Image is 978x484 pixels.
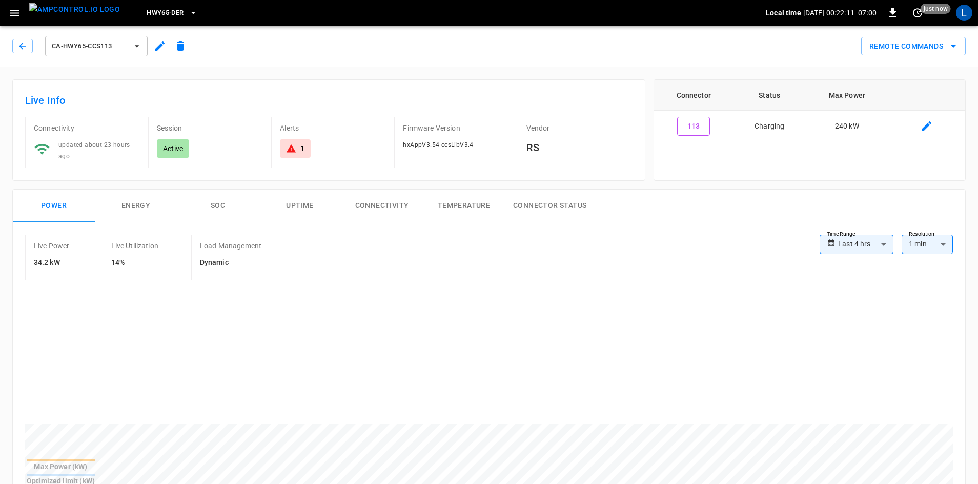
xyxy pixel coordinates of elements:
div: 1 [300,143,304,154]
td: 240 kW [806,111,888,142]
table: connector table [654,80,965,142]
button: set refresh interval [909,5,926,21]
p: [DATE] 00:22:11 -07:00 [803,8,877,18]
p: Firmware Version [403,123,509,133]
button: Connectivity [341,190,423,222]
label: Time Range [827,230,855,238]
button: HWY65-DER [142,3,201,23]
p: Load Management [200,241,261,251]
div: Last 4 hrs [838,235,893,254]
button: SOC [177,190,259,222]
div: 1 min [902,235,953,254]
th: Connector [654,80,733,111]
p: Active [163,143,183,154]
button: Energy [95,190,177,222]
p: Local time [766,8,801,18]
p: Vendor [526,123,633,133]
h6: 14% [111,257,158,268]
button: 113 [677,117,710,136]
span: just now [921,4,951,14]
p: Session [157,123,263,133]
button: ca-hwy65-ccs113 [45,36,148,56]
td: Charging [733,111,806,142]
img: ampcontrol.io logo [29,3,120,16]
span: updated about 23 hours ago [58,141,130,160]
button: Temperature [423,190,505,222]
p: Live Utilization [111,241,158,251]
button: Connector Status [505,190,595,222]
button: Remote Commands [861,37,966,56]
div: remote commands options [861,37,966,56]
h6: Live Info [25,92,633,109]
span: ca-hwy65-ccs113 [52,40,128,52]
h6: 34.2 kW [34,257,70,268]
button: Power [13,190,95,222]
p: Alerts [280,123,386,133]
p: Connectivity [34,123,140,133]
div: profile-icon [956,5,972,21]
label: Resolution [909,230,934,238]
p: Live Power [34,241,70,251]
span: hxAppV3.54-ccsLibV3.4 [403,141,473,149]
span: HWY65-DER [147,7,184,19]
h6: Dynamic [200,257,261,268]
button: Uptime [259,190,341,222]
h6: RS [526,139,633,156]
th: Max Power [806,80,888,111]
th: Status [733,80,806,111]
